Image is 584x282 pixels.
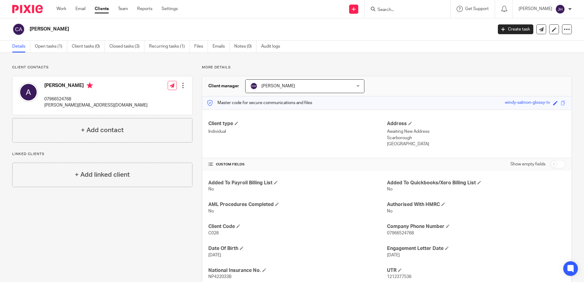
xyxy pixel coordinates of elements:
[250,82,257,90] img: svg%3E
[30,26,397,32] h2: [PERSON_NAME]
[75,6,86,12] a: Email
[213,41,230,52] a: Emails
[208,245,387,252] h4: Date Of Birth
[12,152,192,157] p: Linked clients
[72,41,105,52] a: Client tasks (0)
[387,245,565,252] h4: Engagement Letter Date
[12,23,25,36] img: svg%3E
[387,141,565,147] p: [GEOGRAPHIC_DATA]
[208,201,387,208] h4: AML Procedures Completed
[498,24,533,34] a: Create task
[387,253,400,257] span: [DATE]
[208,180,387,186] h4: Added To Payroll Billing List
[44,96,148,102] p: 07966524768
[35,41,67,52] a: Open tasks (1)
[208,121,387,127] h4: Client type
[387,121,565,127] h4: Address
[377,7,432,13] input: Search
[194,41,208,52] a: Files
[202,65,572,70] p: More details
[44,82,148,90] h4: [PERSON_NAME]
[387,209,392,213] span: No
[555,4,565,14] img: svg%3E
[81,125,124,135] h4: + Add contact
[234,41,257,52] a: Notes (0)
[387,135,565,141] p: Scarborough
[19,82,38,102] img: svg%3E
[162,6,178,12] a: Settings
[387,231,414,235] span: 07966524768
[208,187,214,191] span: No
[519,6,552,12] p: [PERSON_NAME]
[12,41,30,52] a: Details
[208,83,239,89] h3: Client manager
[208,209,214,213] span: No
[12,65,192,70] p: Client contacts
[387,275,411,279] span: 1212377536
[261,84,295,88] span: [PERSON_NAME]
[387,128,565,135] p: Awaiting New Address
[95,6,109,12] a: Clients
[208,223,387,230] h4: Client Code
[109,41,144,52] a: Closed tasks (3)
[12,5,43,13] img: Pixie
[208,128,387,135] p: Individual
[465,7,489,11] span: Get Support
[208,275,232,279] span: NP422033B
[208,267,387,274] h4: National Insurance No.
[387,180,565,186] h4: Added To Quickbooks/Xero Billing List
[387,187,392,191] span: No
[118,6,128,12] a: Team
[505,99,550,107] div: windy-salmon-glossy-tv
[208,162,387,167] h4: CUSTOM FIELDS
[149,41,190,52] a: Recurring tasks (1)
[137,6,152,12] a: Reports
[261,41,285,52] a: Audit logs
[387,223,565,230] h4: Company Phone Number
[208,231,219,235] span: C028
[510,161,546,167] label: Show empty fields
[57,6,66,12] a: Work
[208,253,221,257] span: [DATE]
[44,102,148,108] p: [PERSON_NAME][EMAIL_ADDRESS][DOMAIN_NAME]
[207,100,312,106] p: Master code for secure communications and files
[75,170,130,179] h4: + Add linked client
[87,82,93,89] i: Primary
[387,267,565,274] h4: UTR
[387,201,565,208] h4: Authorised With HMRC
